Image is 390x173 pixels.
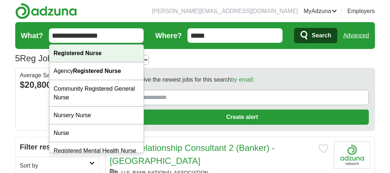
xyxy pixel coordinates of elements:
div: Nurse [49,124,144,142]
li: [PERSON_NAME][EMAIL_ADDRESS][DOMAIN_NAME] [152,7,298,16]
a: by email [231,77,253,83]
img: Company logo [334,141,370,169]
div: Agency [49,62,144,80]
h2: Sort by [20,161,89,170]
button: Add to favorite jobs [319,144,328,153]
div: Nursery Nurse [49,107,144,124]
span: Receive the newest jobs for this search : [130,75,254,84]
h1: Reg Jobs in 65202 [15,53,93,63]
div: Registered Mental Health Nurse [49,142,144,160]
div: Community Registered General Nurse [49,80,144,107]
span: Search [312,28,331,43]
label: Where? [155,30,182,41]
strong: Registered Nurse [54,50,102,56]
h2: Filter results [16,137,99,157]
span: 5 [15,52,20,65]
div: Average Salary [20,73,99,78]
button: Create alert [116,110,369,125]
button: Search [294,28,337,43]
a: MyAdzuna [304,7,337,16]
div: $20,800 [20,78,99,91]
a: Advanced [343,28,369,43]
strong: Registered Nurse [73,68,121,74]
a: Employers [348,7,375,16]
img: Adzuna logo [15,3,77,19]
label: What? [21,30,43,41]
a: Client Relationship Consultant 2 (Banker) - [GEOGRAPHIC_DATA] [110,143,275,166]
